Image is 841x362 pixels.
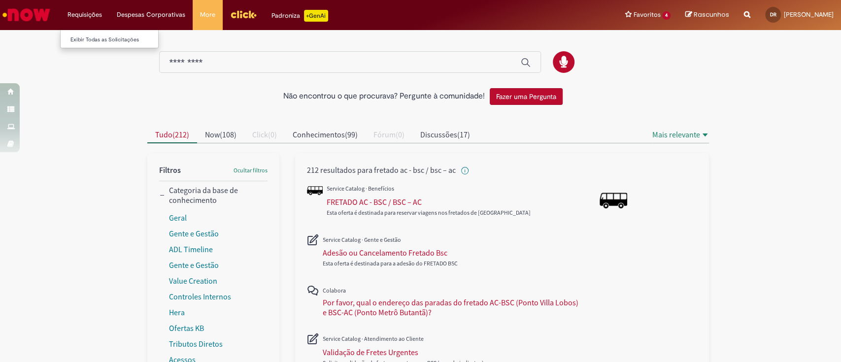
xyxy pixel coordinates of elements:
span: Requisições [67,10,102,20]
span: Favoritos [633,10,660,20]
span: 4 [662,11,671,20]
ul: Requisições [60,30,159,48]
button: Fazer uma Pergunta [490,88,563,105]
img: ServiceNow [1,5,52,25]
span: [PERSON_NAME] [784,10,834,19]
span: More [200,10,215,20]
div: Padroniza [271,10,328,22]
img: click_logo_yellow_360x200.png [230,7,257,22]
a: Rascunhos [685,10,729,20]
p: +GenAi [304,10,328,22]
h2: Não encontrou o que procurava? Pergunte à comunidade! [283,92,485,101]
span: Rascunhos [694,10,729,19]
span: DR [770,11,776,18]
a: Exibir Todas as Solicitações [61,34,169,45]
span: Despesas Corporativas [117,10,185,20]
